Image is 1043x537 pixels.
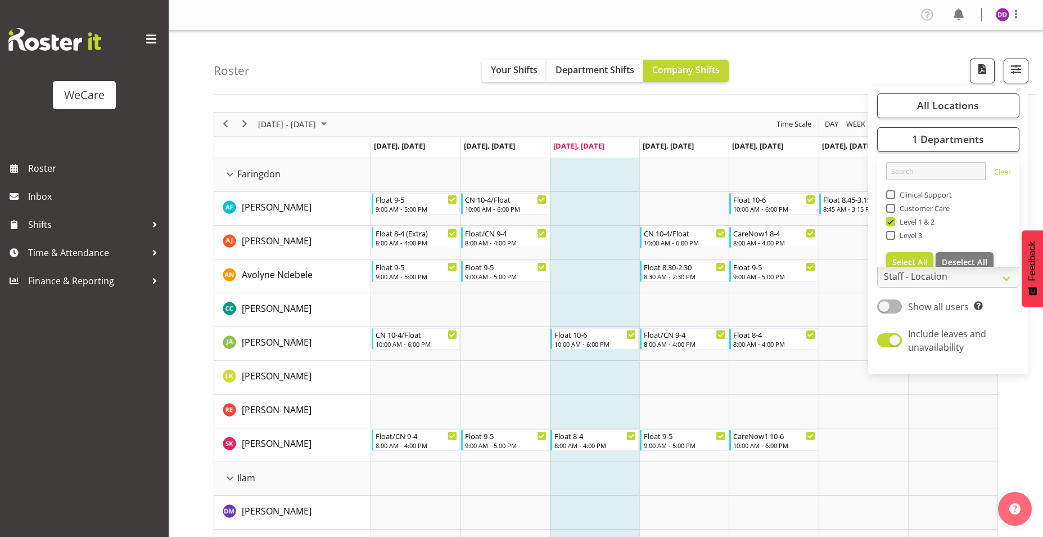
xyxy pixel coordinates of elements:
div: 10:00 AM - 6:00 PM [465,204,547,213]
span: Clinical Support [895,190,952,199]
div: Float 9-5 [465,261,547,272]
span: 1 Departments [912,132,984,146]
button: Time Scale [775,117,814,131]
td: Ilam resource [214,462,371,496]
h4: Roster [214,64,250,77]
button: Deselect All [936,252,994,272]
div: Avolyne Ndebele"s event - Float 9-5 Begin From Tuesday, September 30, 2025 at 9:00:00 AM GMT+13:0... [461,261,549,282]
span: Shifts [28,216,146,233]
div: CN 10-4/Float [376,329,457,340]
div: Jane Arps"s event - Float 10-6 Begin From Wednesday, October 1, 2025 at 10:00:00 AM GMT+13:00 End... [550,328,639,350]
div: CN 10-4/Float [644,227,725,239]
span: Avolyne Ndebele [242,268,313,281]
button: Previous [218,117,233,131]
div: 9:00 AM - 5:00 PM [465,441,547,450]
div: Float 10-6 [733,194,815,205]
button: Filter Shifts [1004,59,1028,83]
span: Level 1 & 2 [895,217,935,226]
div: CareNow1 8-4 [733,227,815,239]
div: 8:00 AM - 4:00 PM [376,238,457,247]
span: Time Scale [775,117,812,131]
span: [DATE], [DATE] [464,141,515,151]
a: [PERSON_NAME] [242,335,311,349]
button: 1 Departments [877,127,1019,152]
button: Timeline Day [823,117,841,131]
span: [PERSON_NAME] [242,302,311,315]
span: [DATE], [DATE] [374,141,425,151]
button: October 2025 [256,117,332,131]
span: Feedback [1027,241,1037,281]
div: 8:00 AM - 4:00 PM [376,441,457,450]
td: Alex Ferguson resource [214,192,371,226]
div: Float 9-5 [376,194,457,205]
div: Saahit Kour"s event - Float 9-5 Begin From Tuesday, September 30, 2025 at 9:00:00 AM GMT+13:00 En... [461,429,549,451]
a: [PERSON_NAME] [242,437,311,450]
div: Jane Arps"s event - Float 8-4 Begin From Friday, October 3, 2025 at 8:00:00 AM GMT+13:00 Ends At ... [729,328,818,350]
a: [PERSON_NAME] [242,369,311,383]
span: Ilam [237,471,255,485]
button: Download a PDF of the roster according to the set date range. [970,59,995,83]
div: Alex Ferguson"s event - Float 9-5 Begin From Monday, September 29, 2025 at 9:00:00 AM GMT+13:00 E... [372,193,460,214]
div: Float 9-5 [465,430,547,441]
button: Your Shifts [482,60,547,82]
div: Jane Arps"s event - Float/CN 9-4 Begin From Thursday, October 2, 2025 at 8:00:00 AM GMT+13:00 End... [640,328,728,350]
td: Charlotte Courtney resource [214,293,371,327]
a: [PERSON_NAME] [242,403,311,417]
span: Your Shifts [491,64,538,76]
span: Inbox [28,188,163,205]
div: 9:00 AM - 5:00 PM [465,272,547,281]
div: 9:00 AM - 5:00 PM [376,204,457,213]
span: Time & Attendance [28,244,146,261]
div: Float/CN 9-4 [465,227,547,239]
div: Alex Ferguson"s event - CN 10-4/Float Begin From Tuesday, September 30, 2025 at 10:00:00 AM GMT+1... [461,193,549,214]
td: Rachel Els resource [214,395,371,428]
button: Feedback - Show survey [1022,230,1043,307]
span: [DATE], [DATE] [732,141,783,151]
img: help-xxl-2.png [1009,503,1021,514]
div: 8:00 AM - 4:00 PM [465,238,547,247]
span: Week [845,117,866,131]
a: [PERSON_NAME] [242,234,311,248]
div: 8:45 AM - 3:15 PM [823,204,905,213]
div: Alex Ferguson"s event - Float 10-6 Begin From Friday, October 3, 2025 at 10:00:00 AM GMT+13:00 En... [729,193,818,214]
div: Saahit Kour"s event - Float 9-5 Begin From Thursday, October 2, 2025 at 9:00:00 AM GMT+13:00 Ends... [640,429,728,451]
a: Clear [994,167,1011,180]
td: Liandy Kritzinger resource [214,361,371,395]
a: [PERSON_NAME] [242,200,311,214]
button: Next [237,117,252,131]
div: Saahit Kour"s event - CareNow1 10-6 Begin From Friday, October 3, 2025 at 10:00:00 AM GMT+13:00 E... [729,429,818,451]
div: Amy Johannsen"s event - Float/CN 9-4 Begin From Tuesday, September 30, 2025 at 8:00:00 AM GMT+13:... [461,227,549,248]
div: Float 8-4 [733,329,815,340]
div: 8:00 AM - 4:00 PM [733,238,815,247]
div: 10:00 AM - 6:00 PM [554,339,636,348]
span: [DATE], [DATE] [822,141,873,151]
span: Company Shifts [652,64,720,76]
span: [PERSON_NAME] [242,370,311,382]
div: 10:00 AM - 6:00 PM [644,238,725,247]
img: Rosterit website logo [8,28,101,51]
div: Float 8-4 [554,430,636,441]
span: [PERSON_NAME] [242,505,311,517]
td: Deepti Mahajan resource [214,496,371,530]
span: [DATE] - [DATE] [257,117,317,131]
span: Include leaves and unavailability [908,328,986,353]
div: 8:30 AM - 2:30 PM [644,272,725,281]
td: Faringdon resource [214,158,371,192]
div: Float 9-5 [644,430,725,441]
div: Amy Johannsen"s event - Float 8-4 (Extra) Begin From Monday, September 29, 2025 at 8:00:00 AM GMT... [372,227,460,248]
span: Level 3 [895,231,923,240]
div: Float/CN 9-4 [644,329,725,340]
span: All Locations [917,99,979,112]
a: [PERSON_NAME] [242,302,311,315]
div: Avolyne Ndebele"s event - Float 9-5 Begin From Monday, September 29, 2025 at 9:00:00 AM GMT+13:00... [372,261,460,282]
span: Day [824,117,839,131]
div: Amy Johannsen"s event - CN 10-4/Float Begin From Thursday, October 2, 2025 at 10:00:00 AM GMT+13:... [640,227,728,248]
button: All Locations [877,93,1019,118]
a: [PERSON_NAME] [242,504,311,518]
span: Show all users [908,301,969,313]
span: Faringdon [237,167,281,181]
div: Float/CN 9-4 [376,430,457,441]
div: 9:00 AM - 5:00 PM [376,272,457,281]
div: Avolyne Ndebele"s event - Float 9-5 Begin From Friday, October 3, 2025 at 9:00:00 AM GMT+13:00 En... [729,261,818,282]
div: Jane Arps"s event - CN 10-4/Float Begin From Monday, September 29, 2025 at 10:00:00 AM GMT+13:00 ... [372,328,460,350]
